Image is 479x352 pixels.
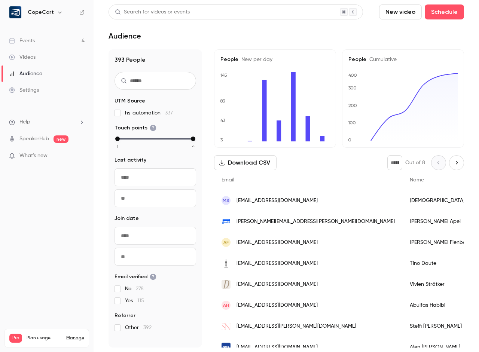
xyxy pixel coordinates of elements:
li: help-dropdown-opener [9,118,85,126]
p: Out of 8 [405,159,425,166]
div: max [191,137,195,141]
h1: 393 People [115,55,196,64]
span: [PERSON_NAME][EMAIL_ADDRESS][PERSON_NAME][DOMAIN_NAME] [237,218,395,226]
span: Referrer [115,312,135,319]
span: hs_automation [125,109,173,117]
div: min [115,137,120,141]
span: [EMAIL_ADDRESS][DOMAIN_NAME] [237,281,318,288]
span: Other [125,324,152,331]
text: 0 [348,137,351,143]
div: Audience [9,70,42,77]
a: SpeakerHub [19,135,49,143]
button: Next page [449,155,464,170]
text: 200 [348,103,357,108]
span: [EMAIL_ADDRESS][DOMAIN_NAME] [237,343,318,351]
span: 115 [137,298,144,303]
span: [EMAIL_ADDRESS][PERSON_NAME][DOMAIN_NAME] [237,322,356,330]
div: Events [9,37,35,45]
text: 145 [220,73,227,78]
button: Schedule [425,4,464,19]
text: 300 [348,85,357,91]
text: 400 [348,73,357,78]
div: Search for videos or events [115,8,190,16]
h5: People [348,56,458,63]
span: Plan usage [27,335,62,341]
span: 4 [192,143,195,150]
span: Email verified [115,273,156,281]
span: [EMAIL_ADDRESS][DOMAIN_NAME] [237,197,318,205]
span: Last activity [115,156,146,164]
span: Email [222,177,234,183]
text: 43 [220,118,226,123]
img: designaspekt.de [222,280,231,289]
span: MS [223,197,229,204]
span: 337 [165,110,173,116]
img: gmx.de [222,343,231,352]
span: AF [223,239,229,246]
span: AH [223,302,229,309]
span: 1 [117,143,118,150]
span: Cumulative [366,57,397,62]
span: [EMAIL_ADDRESS][DOMAIN_NAME] [237,260,318,267]
span: Name [410,177,424,183]
text: 100 [348,120,356,125]
span: Touch points [115,124,156,132]
img: CopeCart [9,6,21,18]
img: copecart.com [222,217,231,226]
text: 3 [220,137,223,143]
text: 83 [220,98,225,104]
span: [EMAIL_ADDRESS][DOMAIN_NAME] [237,239,318,247]
span: No [125,285,144,293]
div: Videos [9,53,36,61]
span: Join date [115,215,139,222]
img: imb.berlin [222,259,231,268]
span: [EMAIL_ADDRESS][DOMAIN_NAME] [237,302,318,309]
span: Help [19,118,30,126]
span: 278 [136,286,144,291]
h5: People [220,56,330,63]
span: Yes [125,297,144,304]
button: Download CSV [214,155,277,170]
span: What's new [19,152,48,160]
span: new [54,135,68,143]
span: Pro [9,334,22,343]
div: Settings [9,86,39,94]
span: 392 [143,325,152,330]
a: Manage [66,335,84,341]
button: New video [379,4,422,19]
img: steffi-niemann.de [222,322,231,331]
h1: Audience [109,31,141,40]
span: New per day [238,57,272,62]
span: UTM Source [115,97,145,105]
h6: CopeCart [28,9,54,16]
